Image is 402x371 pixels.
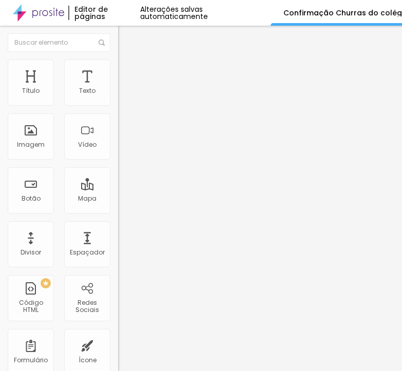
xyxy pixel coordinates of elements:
[14,357,48,364] div: Formulário
[22,195,41,202] div: Botão
[70,249,105,256] div: Espaçador
[78,195,97,202] div: Mapa
[79,357,97,364] div: Ícone
[67,299,107,314] div: Redes Sociais
[17,141,45,148] div: Imagem
[22,87,40,94] div: Título
[68,6,140,20] div: Editor de páginas
[140,6,271,20] div: Alterações salvas automaticamente
[10,299,51,314] div: Código HTML
[21,249,41,256] div: Divisor
[78,141,97,148] div: Vídeo
[8,33,110,52] input: Buscar elemento
[79,87,95,94] div: Texto
[99,40,105,46] img: Icone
